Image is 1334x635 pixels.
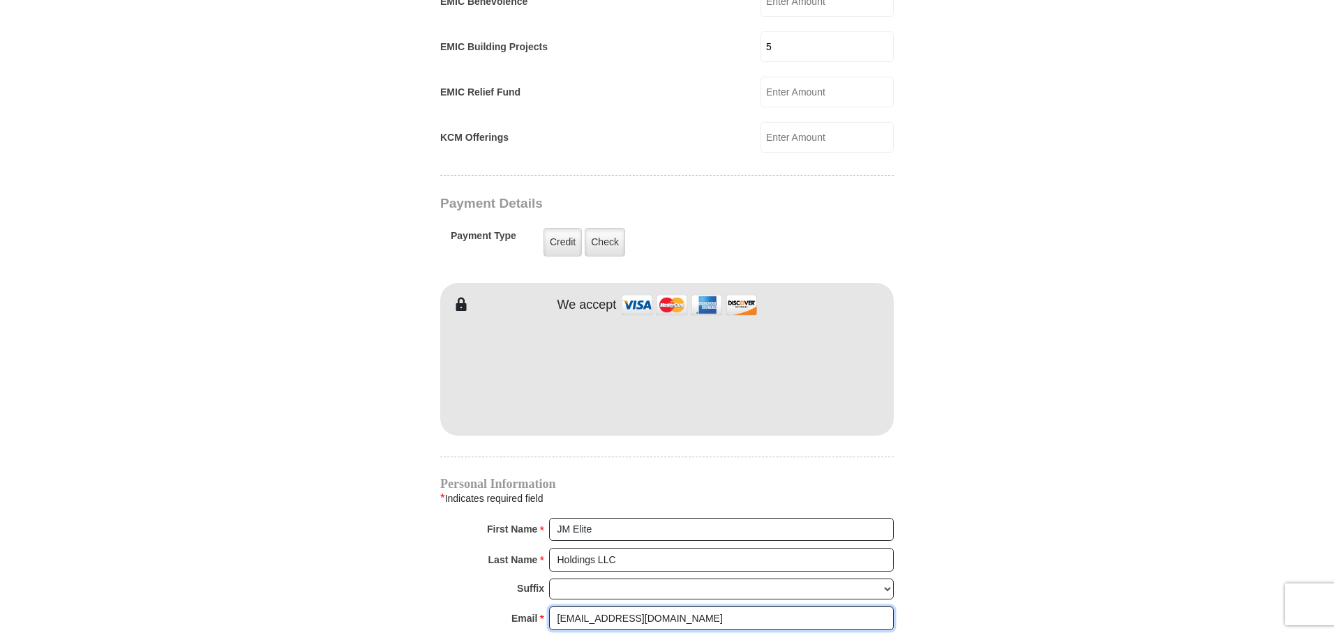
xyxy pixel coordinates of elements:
[440,85,520,100] label: EMIC Relief Fund
[544,228,582,257] label: Credit
[585,228,625,257] label: Check
[440,40,548,54] label: EMIC Building Projects
[488,550,538,569] strong: Last Name
[487,519,537,539] strong: First Name
[451,230,516,249] h5: Payment Type
[440,130,509,145] label: KCM Offerings
[557,298,617,313] h4: We accept
[440,489,894,507] div: Indicates required field
[760,122,894,153] input: Enter Amount
[620,290,759,320] img: credit cards accepted
[511,609,537,628] strong: Email
[440,196,796,212] h3: Payment Details
[760,77,894,107] input: Enter Amount
[440,478,894,489] h4: Personal Information
[760,31,894,62] input: Enter Amount
[517,579,544,598] strong: Suffix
